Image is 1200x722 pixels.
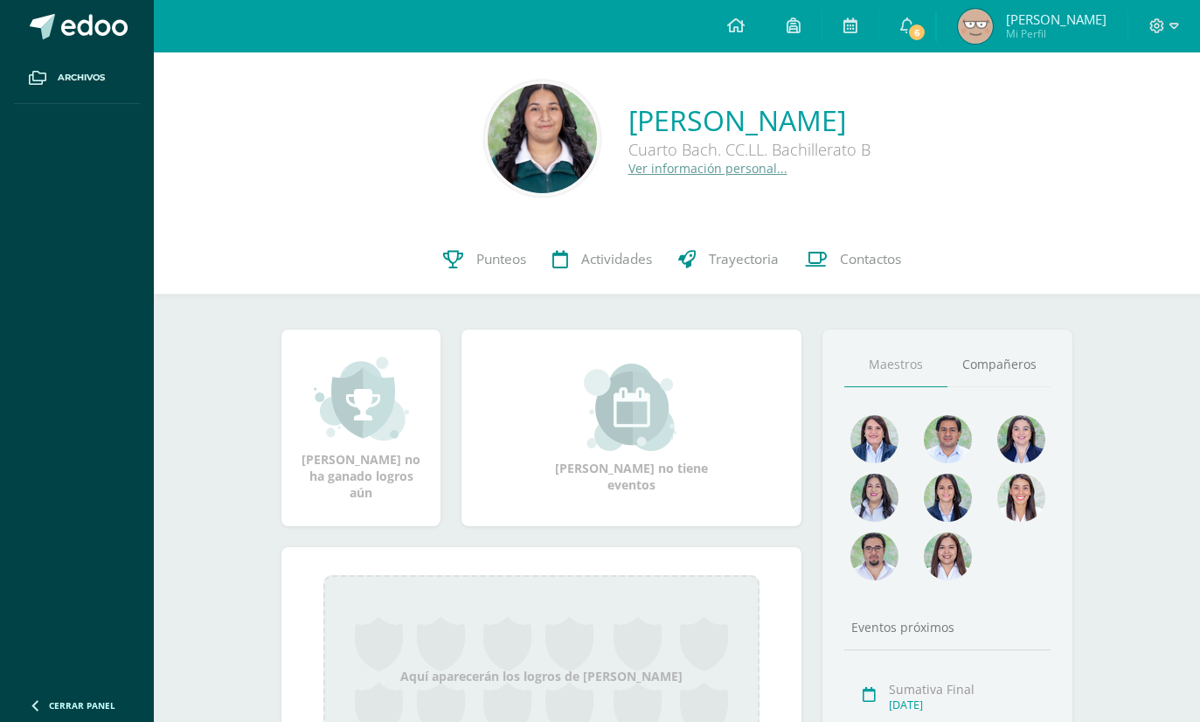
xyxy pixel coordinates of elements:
img: 1be4a43e63524e8157c558615cd4c825.png [924,532,972,580]
span: Actividades [581,250,652,268]
img: 25f8dd0d37994e7778f1905c3ff6d784.png [488,84,597,193]
div: [PERSON_NAME] no ha ganado logros aún [299,355,423,501]
a: Actividades [539,225,665,295]
a: Ver información personal... [628,160,787,177]
span: Trayectoria [709,250,779,268]
img: d7e1be39c7a5a7a89cfb5608a6c66141.png [850,532,898,580]
img: 4477f7ca9110c21fc6bc39c35d56baaa.png [850,415,898,463]
a: Trayectoria [665,225,792,295]
img: 468d0cd9ecfcbce804e3ccd48d13f1ad.png [997,415,1045,463]
img: d4e0c534ae446c0d00535d3bb96704e9.png [924,474,972,522]
a: Archivos [14,52,140,104]
span: Contactos [840,250,901,268]
img: event_small.png [584,364,679,451]
a: Maestros [844,343,947,387]
img: 1934cc27df4ca65fd091d7882280e9dd.png [850,474,898,522]
img: 4f584a23ab57ed1d5ae0c4d956f68ee2.png [958,9,993,44]
img: achievement_small.png [314,355,409,442]
div: Sumativa Final [889,681,1045,698]
img: 38d188cc98c34aa903096de2d1c9671e.png [997,474,1045,522]
a: Punteos [430,225,539,295]
div: [PERSON_NAME] no tiene eventos [545,364,719,493]
span: Mi Perfil [1006,26,1106,41]
div: Eventos próximos [844,619,1051,635]
div: [DATE] [889,698,1045,712]
a: Compañeros [947,343,1051,387]
span: Punteos [476,250,526,268]
div: Cuarto Bach. CC.LL. Bachillerato B [628,139,871,160]
span: Cerrar panel [49,699,115,712]
span: 6 [907,23,926,42]
span: [PERSON_NAME] [1006,10,1106,28]
img: 1e7bfa517bf798cc96a9d855bf172288.png [924,415,972,463]
a: [PERSON_NAME] [628,101,871,139]
span: Archivos [58,71,105,85]
a: Contactos [792,225,914,295]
